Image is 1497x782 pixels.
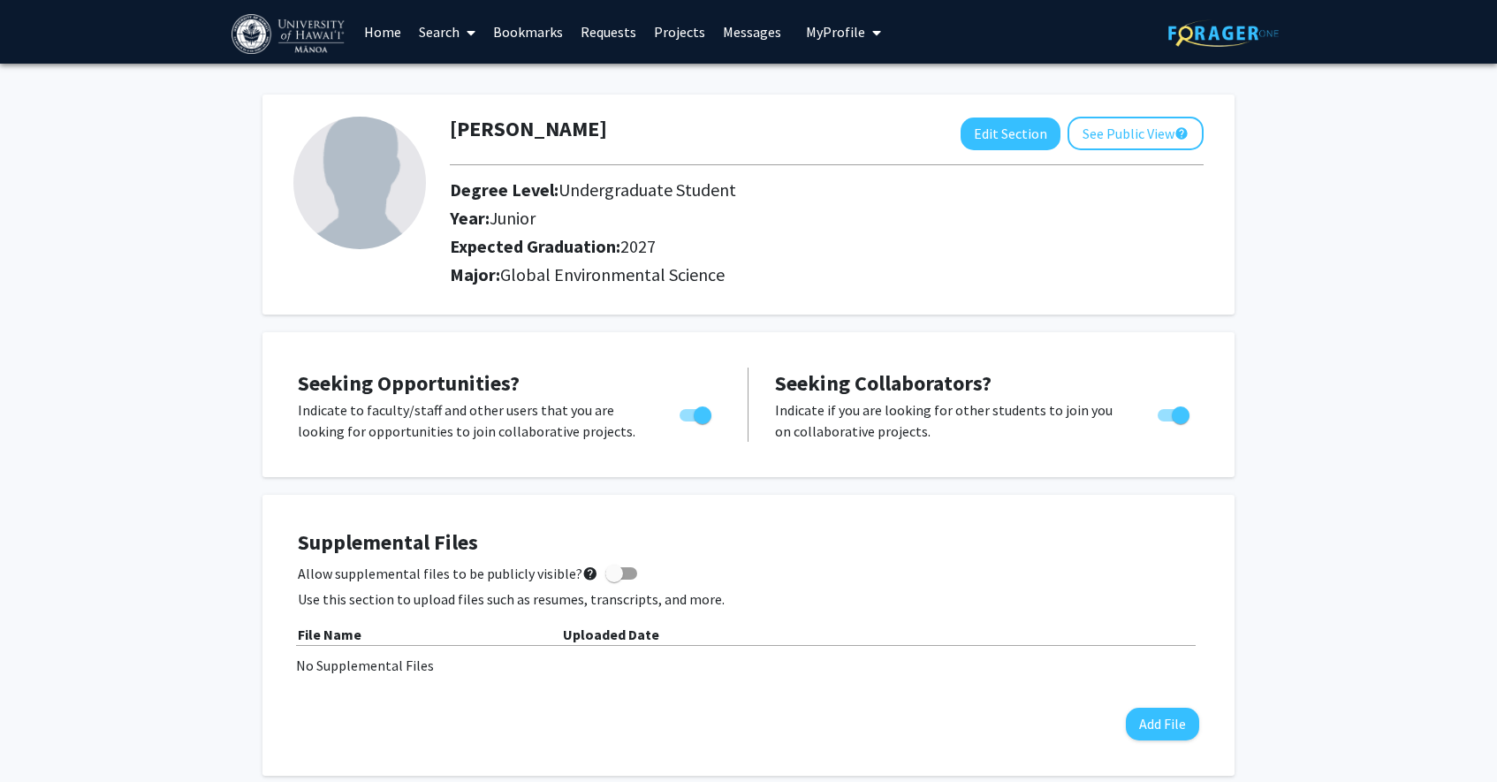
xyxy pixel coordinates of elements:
[298,588,1199,610] p: Use this section to upload files such as resumes, transcripts, and more.
[298,369,520,397] span: Seeking Opportunities?
[298,563,598,584] span: Allow supplemental files to be publicly visible?
[582,563,598,584] mat-icon: help
[961,118,1060,150] button: Edit Section
[298,530,1199,556] h4: Supplemental Files
[232,14,348,54] img: University of Hawaiʻi at Mānoa Logo
[500,263,725,285] span: Global Environmental Science
[13,702,75,769] iframe: Chat
[620,235,656,257] span: 2027
[559,178,736,201] span: Undergraduate Student
[673,399,721,426] div: Toggle
[1151,399,1199,426] div: Toggle
[296,655,1201,676] div: No Supplemental Files
[806,23,865,41] span: My Profile
[1168,19,1279,47] img: ForagerOne Logo
[1068,117,1204,150] button: See Public View
[293,117,426,249] img: Profile Picture
[714,1,790,63] a: Messages
[484,1,572,63] a: Bookmarks
[298,626,361,643] b: File Name
[490,207,536,229] span: Junior
[355,1,410,63] a: Home
[450,236,1081,257] h2: Expected Graduation:
[1174,123,1189,144] mat-icon: help
[775,399,1124,442] p: Indicate if you are looking for other students to join you on collaborative projects.
[450,264,1204,285] h2: Major:
[298,399,646,442] p: Indicate to faculty/staff and other users that you are looking for opportunities to join collabor...
[450,179,1081,201] h2: Degree Level:
[572,1,645,63] a: Requests
[450,208,1081,229] h2: Year:
[563,626,659,643] b: Uploaded Date
[775,369,992,397] span: Seeking Collaborators?
[410,1,484,63] a: Search
[1126,708,1199,740] button: Add File
[450,117,607,142] h1: [PERSON_NAME]
[645,1,714,63] a: Projects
